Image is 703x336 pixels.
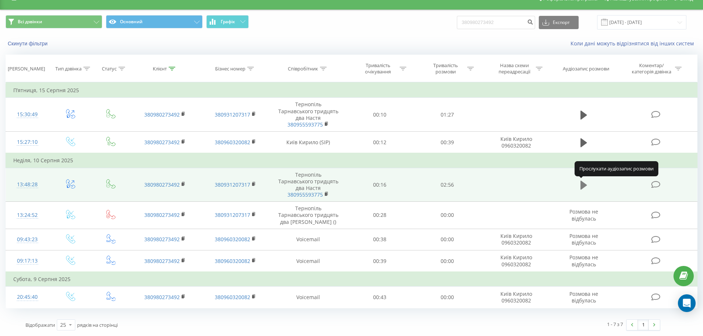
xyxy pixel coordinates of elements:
[287,121,323,128] a: 380955593775
[414,98,481,132] td: 01:27
[144,294,180,301] a: 380980273492
[414,229,481,250] td: 00:00
[457,16,535,29] input: Пошук за номером
[287,191,323,198] a: 380955593775
[346,98,414,132] td: 00:10
[144,111,180,118] a: 380980273492
[414,202,481,229] td: 00:00
[6,153,697,168] td: Неділя, 10 Серпня 2025
[346,202,414,229] td: 00:28
[215,257,250,264] a: 380960320082
[215,139,250,146] a: 380960320082
[25,322,55,328] span: Відображати
[144,236,180,243] a: 380980273492
[481,287,551,308] td: Київ Кирило 0960320082
[13,208,42,222] div: 13:24:52
[607,321,623,328] div: 1 - 7 з 7
[221,19,235,24] span: Графік
[6,15,102,28] button: Всі дзвінки
[494,62,534,75] div: Назва схеми переадресації
[426,62,465,75] div: Тривалість розмови
[414,287,481,308] td: 00:00
[106,15,203,28] button: Основний
[678,294,696,312] div: Open Intercom Messenger
[144,257,180,264] a: 380980273492
[575,161,658,176] div: Прослухати аудіозапис розмови
[288,66,318,72] div: Співробітник
[144,211,180,218] a: 380980273492
[144,139,180,146] a: 380980273492
[346,229,414,250] td: 00:38
[481,229,551,250] td: Київ Кирило 0960320082
[563,66,609,72] div: Аудіозапис розмови
[8,66,45,72] div: [PERSON_NAME]
[102,66,117,72] div: Статус
[346,287,414,308] td: 00:43
[414,132,481,153] td: 00:39
[13,290,42,304] div: 20:45:40
[215,111,250,118] a: 380931207317
[270,168,346,202] td: Тернопіль Тарнавського тридцять два Настя
[414,250,481,272] td: 00:00
[569,208,598,222] span: Розмова не відбулась
[270,287,346,308] td: Voicemail
[215,66,245,72] div: Бізнес номер
[13,232,42,247] div: 09:43:23
[13,107,42,122] div: 15:30:49
[13,254,42,268] div: 09:17:13
[539,16,579,29] button: Експорт
[569,232,598,246] span: Розмова не відбулась
[346,250,414,272] td: 00:39
[346,168,414,202] td: 00:16
[18,19,42,25] span: Всі дзвінки
[215,236,250,243] a: 380960320082
[215,181,250,188] a: 380931207317
[6,83,697,98] td: П’ятниця, 15 Серпня 2025
[270,98,346,132] td: Тернопіль Тарнавського тридцять два Настя
[215,294,250,301] a: 380960320082
[346,132,414,153] td: 00:12
[77,322,118,328] span: рядків на сторінці
[270,132,346,153] td: Київ Кирило (SIP)
[414,168,481,202] td: 02:56
[13,135,42,149] div: 15:27:10
[13,177,42,192] div: 13:48:28
[270,229,346,250] td: Voicemail
[6,272,697,287] td: Субота, 9 Серпня 2025
[358,62,398,75] div: Тривалість очікування
[569,290,598,304] span: Розмова не відбулась
[60,321,66,329] div: 25
[55,66,82,72] div: Тип дзвінка
[270,250,346,272] td: Voicemail
[206,15,249,28] button: Графік
[571,40,697,47] a: Коли дані можуть відрізнятися вiд інших систем
[481,132,551,153] td: Київ Кирило 0960320082
[6,40,51,47] button: Скинути фільтри
[481,250,551,272] td: Київ Кирило 0960320082
[270,202,346,229] td: Тернопіль Тарнавського тридцять два [PERSON_NAME] ()
[215,211,250,218] a: 380931207317
[569,254,598,267] span: Розмова не відбулась
[630,62,673,75] div: Коментар/категорія дзвінка
[144,181,180,188] a: 380980273492
[153,66,167,72] div: Клієнт
[638,320,649,330] a: 1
